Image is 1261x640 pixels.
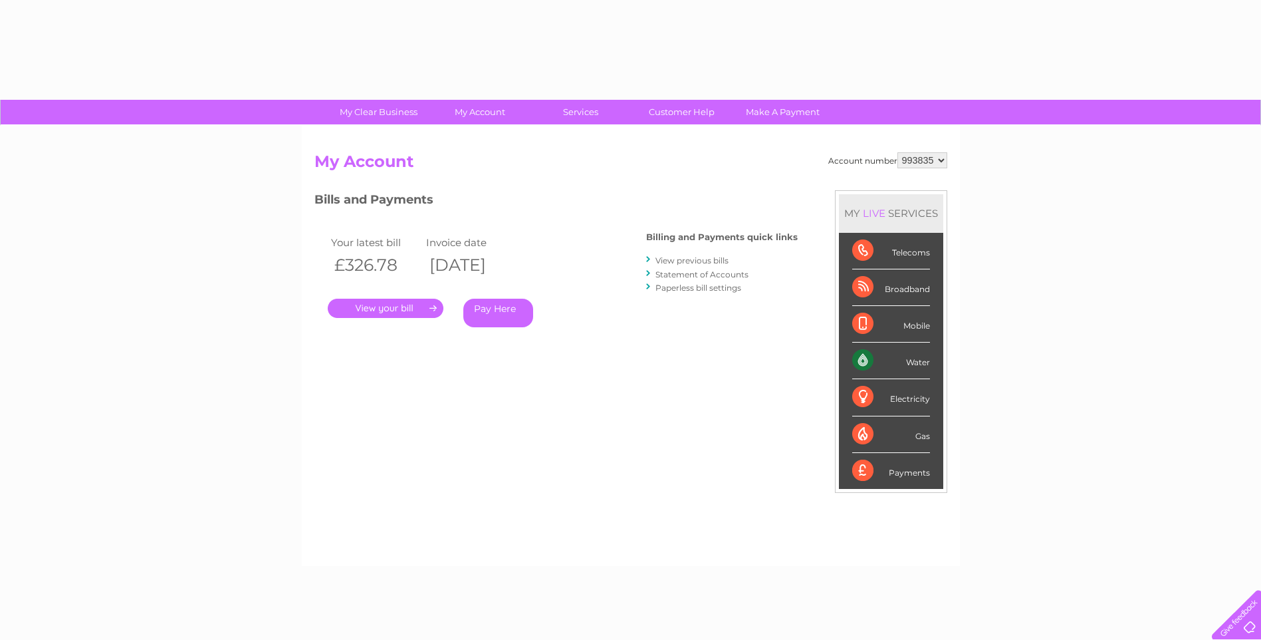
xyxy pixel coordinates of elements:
[860,207,888,220] div: LIVE
[828,152,947,168] div: Account number
[425,100,534,124] a: My Account
[646,232,798,242] h4: Billing and Payments quick links
[655,255,729,265] a: View previous bills
[655,283,741,293] a: Paperless bill settings
[423,251,518,279] th: [DATE]
[526,100,635,124] a: Services
[852,416,930,453] div: Gas
[655,269,748,279] a: Statement of Accounts
[852,269,930,306] div: Broadband
[852,343,930,379] div: Water
[627,100,737,124] a: Customer Help
[852,379,930,416] div: Electricity
[463,299,533,327] a: Pay Here
[839,194,943,232] div: MY SERVICES
[314,152,947,178] h2: My Account
[852,306,930,343] div: Mobile
[328,251,423,279] th: £326.78
[423,234,518,251] td: Invoice date
[852,453,930,489] div: Payments
[328,299,443,318] a: .
[314,190,798,214] h3: Bills and Payments
[852,233,930,269] div: Telecoms
[324,100,433,124] a: My Clear Business
[728,100,838,124] a: Make A Payment
[328,234,423,251] td: Your latest bill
